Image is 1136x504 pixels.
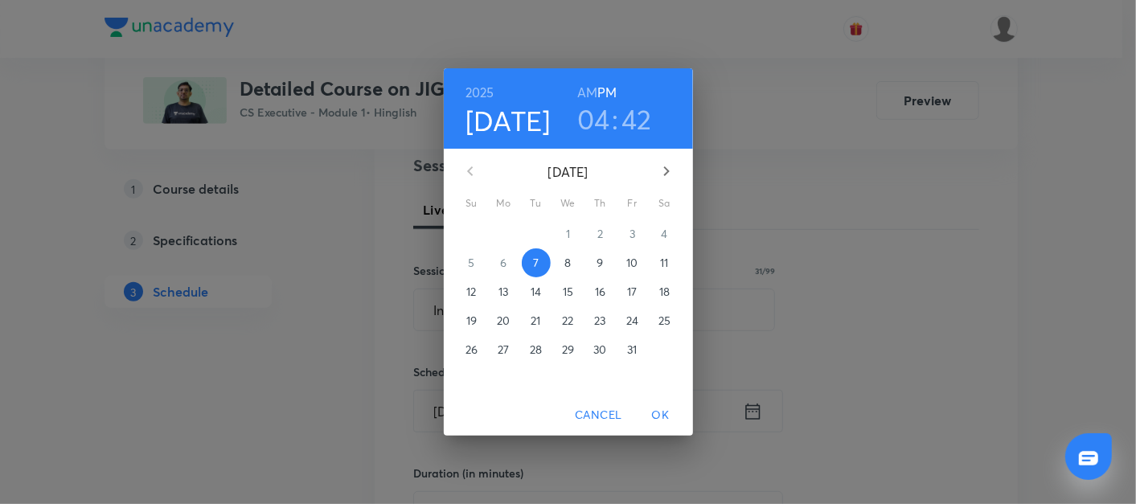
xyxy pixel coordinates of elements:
p: 11 [660,255,668,271]
p: 13 [498,284,508,300]
span: OK [642,405,680,425]
p: 9 [597,255,603,271]
p: 10 [626,255,638,271]
span: Tu [522,195,551,211]
button: 16 [586,277,615,306]
button: 04 [577,102,610,136]
p: 20 [497,313,510,329]
span: Cancel [575,405,621,425]
button: 42 [621,102,652,136]
button: 21 [522,306,551,335]
button: 12 [457,277,486,306]
span: Fr [618,195,647,211]
button: AM [577,81,597,104]
span: Th [586,195,615,211]
button: 13 [490,277,519,306]
button: 26 [457,335,486,364]
button: 30 [586,335,615,364]
button: 19 [457,306,486,335]
p: 21 [531,313,540,329]
button: 20 [490,306,519,335]
p: 7 [533,255,539,271]
button: 24 [618,306,647,335]
p: 28 [530,342,542,358]
p: 18 [659,284,670,300]
p: 8 [564,255,571,271]
h3: : [612,102,618,136]
button: OK [635,400,687,430]
button: 2025 [465,81,494,104]
p: [DATE] [490,162,647,182]
p: 23 [594,313,605,329]
button: 22 [554,306,583,335]
p: 25 [658,313,671,329]
button: 23 [586,306,615,335]
button: PM [597,81,617,104]
button: 28 [522,335,551,364]
p: 19 [466,313,477,329]
button: 17 [618,277,647,306]
span: Su [457,195,486,211]
span: We [554,195,583,211]
p: 22 [562,313,573,329]
button: Cancel [568,400,628,430]
button: 8 [554,248,583,277]
button: 7 [522,248,551,277]
p: 15 [563,284,573,300]
p: 26 [465,342,478,358]
p: 30 [593,342,606,358]
p: 27 [498,342,509,358]
button: [DATE] [465,104,551,137]
button: 31 [618,335,647,364]
p: 12 [466,284,476,300]
button: 29 [554,335,583,364]
button: 18 [650,277,679,306]
p: 31 [627,342,637,358]
p: 16 [595,284,605,300]
p: 14 [531,284,541,300]
button: 25 [650,306,679,335]
p: 17 [627,284,637,300]
p: 24 [626,313,638,329]
button: 14 [522,277,551,306]
button: 11 [650,248,679,277]
button: 27 [490,335,519,364]
button: 9 [586,248,615,277]
p: 29 [562,342,574,358]
button: 15 [554,277,583,306]
span: Sa [650,195,679,211]
span: Mo [490,195,519,211]
button: 10 [618,248,647,277]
